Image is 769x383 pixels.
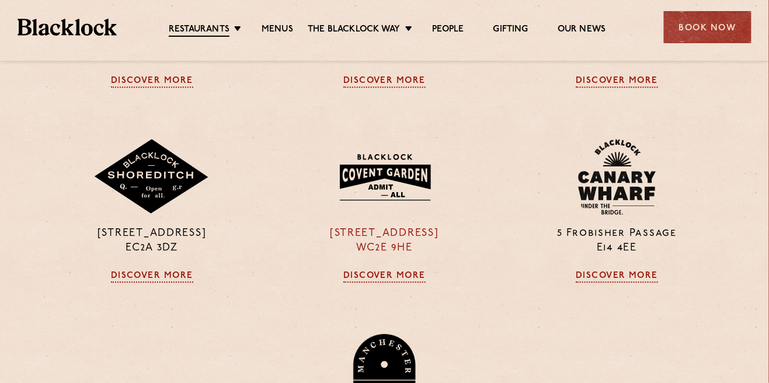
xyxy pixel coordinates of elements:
[343,271,426,283] a: Discover More
[578,139,656,215] img: BL_CW_Logo_Website.svg
[576,76,658,88] a: Discover More
[308,24,400,36] a: The Blacklock Way
[93,139,210,215] img: Shoreditch-stamp-v2-default.svg
[664,11,751,43] div: Book Now
[510,227,725,256] p: 5 Frobisher Passage E14 4EE
[558,24,606,36] a: Our News
[18,19,117,36] img: BL_Textured_Logo-footer-cropped.svg
[576,271,658,283] a: Discover More
[343,76,426,88] a: Discover More
[262,24,293,36] a: Menus
[44,227,259,256] p: [STREET_ADDRESS] EC2A 3DZ
[433,24,464,36] a: People
[493,24,528,36] a: Gifting
[111,271,193,283] a: Discover More
[169,24,229,37] a: Restaurants
[111,76,193,88] a: Discover More
[328,147,441,207] img: BLA_1470_CoventGarden_Website_Solid.svg
[277,227,492,256] p: [STREET_ADDRESS] WC2E 9HE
